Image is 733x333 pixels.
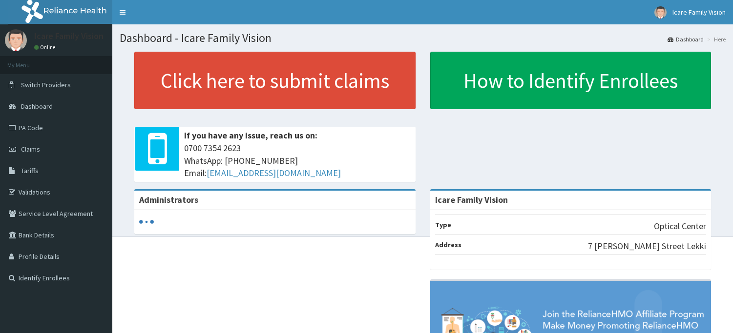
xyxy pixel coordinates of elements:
img: User Image [654,6,667,19]
b: Address [435,240,461,249]
img: User Image [5,29,27,51]
span: Tariffs [21,166,39,175]
b: Administrators [139,194,198,205]
a: Dashboard [668,35,704,43]
p: Optical Center [654,220,706,233]
p: 7 [PERSON_NAME] Street Lekki [588,240,706,253]
span: Claims [21,145,40,154]
a: Online [34,44,58,51]
li: Here [705,35,726,43]
h1: Dashboard - Icare Family Vision [120,32,726,44]
span: Switch Providers [21,80,71,89]
p: Icare Family Vision [34,32,104,40]
a: [EMAIL_ADDRESS][DOMAIN_NAME] [207,167,341,178]
strong: Icare Family Vision [435,194,508,205]
a: Click here to submit claims [134,52,416,109]
span: 0700 7354 2623 WhatsApp: [PHONE_NUMBER] Email: [184,142,411,179]
svg: audio-loading [139,215,154,229]
span: Icare Family Vision [672,8,726,17]
b: If you have any issue, reach us on: [184,130,317,141]
b: Type [435,220,451,229]
a: How to Identify Enrollees [430,52,712,109]
span: Dashboard [21,102,53,111]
